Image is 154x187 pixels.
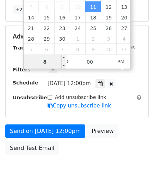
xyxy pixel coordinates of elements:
[48,103,111,109] a: Copy unsubscribe link
[39,33,54,44] span: September 29, 2025
[39,23,54,33] span: September 22, 2025
[39,44,54,54] span: October 6, 2025
[85,23,101,33] span: September 25, 2025
[54,1,70,12] span: September 9, 2025
[70,44,85,54] span: October 8, 2025
[101,12,116,23] span: September 19, 2025
[116,1,132,12] span: September 13, 2025
[13,45,36,51] strong: Tracking
[39,12,54,23] span: September 15, 2025
[24,12,39,23] span: September 14, 2025
[70,33,85,44] span: October 1, 2025
[101,1,116,12] span: September 12, 2025
[24,23,39,33] span: September 21, 2025
[116,44,132,54] span: October 11, 2025
[85,44,101,54] span: October 9, 2025
[85,12,101,23] span: September 18, 2025
[66,54,68,69] span: :
[116,33,132,44] span: October 4, 2025
[116,12,132,23] span: September 20, 2025
[13,67,31,72] strong: Filters
[101,23,116,33] span: September 26, 2025
[87,124,118,138] a: Preview
[54,44,70,54] span: October 7, 2025
[70,23,85,33] span: September 24, 2025
[13,5,42,14] a: +22 more
[54,23,70,33] span: September 23, 2025
[13,33,141,40] h5: Advanced
[13,95,47,100] strong: Unsubscribe
[70,12,85,23] span: September 17, 2025
[48,80,91,87] span: [DATE] 12:00pm
[54,12,70,23] span: September 16, 2025
[101,33,116,44] span: October 3, 2025
[24,33,39,44] span: September 28, 2025
[111,54,131,69] span: Click to toggle
[24,55,67,69] input: Hour
[24,44,39,54] span: October 5, 2025
[116,23,132,33] span: September 27, 2025
[13,80,38,86] strong: Schedule
[68,55,111,69] input: Minute
[39,1,54,12] span: September 8, 2025
[24,1,39,12] span: September 7, 2025
[70,1,85,12] span: September 10, 2025
[85,33,101,44] span: October 2, 2025
[85,1,101,12] span: September 11, 2025
[119,153,154,187] iframe: Chat Widget
[101,44,116,54] span: October 10, 2025
[5,124,85,138] a: Send on [DATE] 12:00pm
[54,33,70,44] span: September 30, 2025
[55,94,106,101] label: Add unsubscribe link
[5,141,59,155] a: Send Test Email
